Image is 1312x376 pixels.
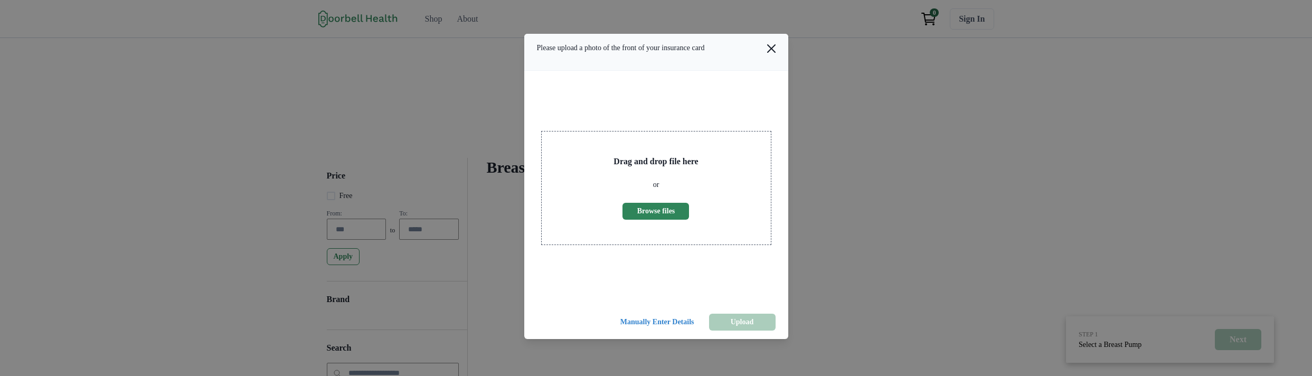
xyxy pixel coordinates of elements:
[653,179,659,190] p: or
[612,314,703,331] button: Manually Enter Details
[622,203,689,220] button: Browse files
[761,38,782,59] button: Close
[709,314,776,331] button: Upload
[524,34,788,71] header: Please upload a photo of the front of your insurance card
[613,156,698,166] h2: Drag and drop file here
